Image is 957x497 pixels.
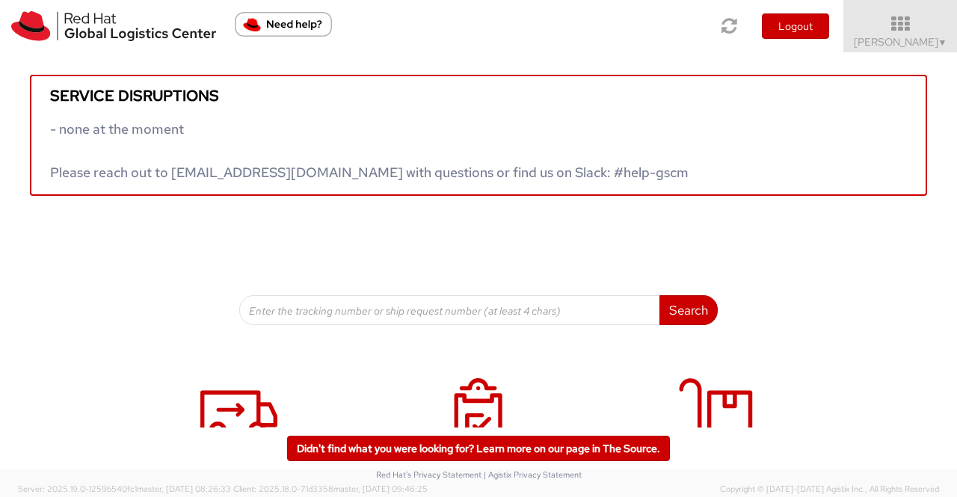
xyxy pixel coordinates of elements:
span: ▼ [938,37,947,49]
span: master, [DATE] 09:46:25 [333,484,428,494]
img: rh-logistics-00dfa346123c4ec078e1.svg [11,11,216,41]
a: Service disruptions - none at the moment Please reach out to [EMAIL_ADDRESS][DOMAIN_NAME] with qu... [30,75,927,196]
span: Client: 2025.18.0-71d3358 [233,484,428,494]
span: Server: 2025.19.0-1259b540fc1 [18,484,231,494]
span: master, [DATE] 08:26:33 [137,484,231,494]
button: Need help? [235,12,332,37]
button: Search [659,295,718,325]
button: Logout [762,13,829,39]
h5: Service disruptions [50,87,907,104]
input: Enter the tracking number or ship request number (at least 4 chars) [239,295,660,325]
a: | Agistix Privacy Statement [484,469,582,480]
a: Red Hat's Privacy Statement [376,469,481,480]
span: [PERSON_NAME] [854,35,947,49]
span: Copyright © [DATE]-[DATE] Agistix Inc., All Rights Reserved [720,484,939,496]
span: - none at the moment Please reach out to [EMAIL_ADDRESS][DOMAIN_NAME] with questions or find us o... [50,120,689,181]
a: Didn't find what you were looking for? Learn more on our page in The Source. [287,436,670,461]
